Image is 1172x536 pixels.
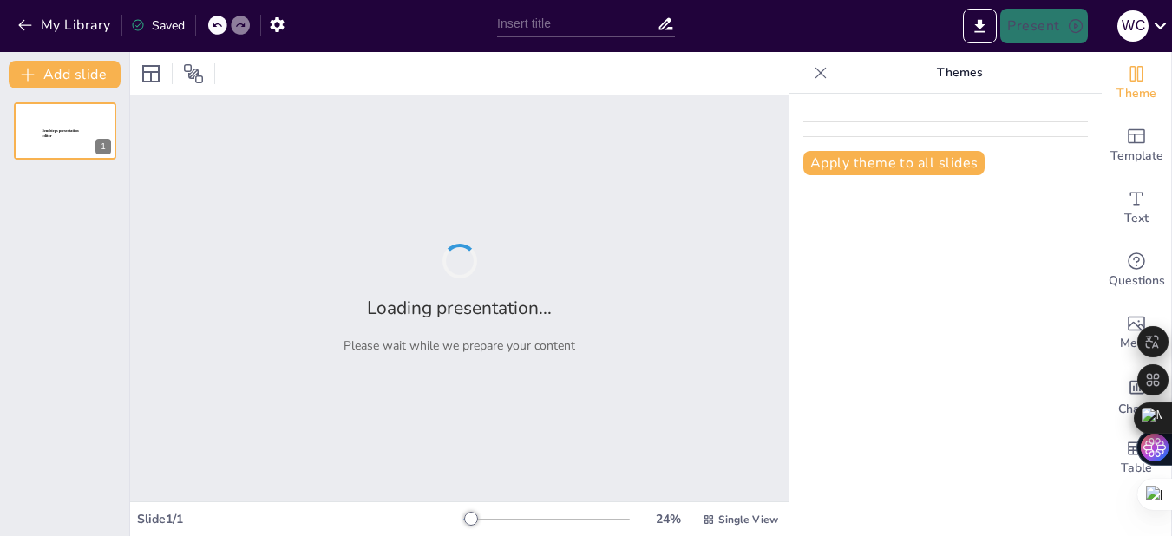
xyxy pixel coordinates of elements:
[1116,84,1156,103] span: Theme
[183,63,204,84] span: Position
[95,139,111,154] div: 1
[1124,209,1149,228] span: Text
[344,337,575,354] p: Please wait while we prepare your content
[1120,334,1154,353] span: Media
[1102,427,1171,489] div: Add a table
[1118,400,1155,419] span: Charts
[835,52,1084,94] p: Themes
[1000,9,1087,43] button: Present
[1102,52,1171,114] div: Change the overall theme
[1102,364,1171,427] div: Add charts and graphs
[1121,459,1152,478] span: Table
[647,511,689,527] div: 24 %
[367,296,552,320] h2: Loading presentation...
[131,17,185,34] div: Saved
[497,11,657,36] input: Insert title
[1109,271,1165,291] span: Questions
[1110,147,1163,166] span: Template
[1102,114,1171,177] div: Add ready made slides
[963,9,997,43] button: Export to PowerPoint
[137,511,463,527] div: Slide 1 / 1
[803,151,985,175] button: Apply theme to all slides
[1102,177,1171,239] div: Add text boxes
[1102,302,1171,364] div: Add images, graphics, shapes or video
[14,102,116,160] div: 1
[1117,9,1149,43] button: W C
[1102,239,1171,302] div: Get real-time input from your audience
[137,60,165,88] div: Layout
[718,513,778,526] span: Single View
[1117,10,1149,42] div: W C
[13,11,118,39] button: My Library
[9,61,121,88] button: Add slide
[43,129,79,139] span: Sendsteps presentation editor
